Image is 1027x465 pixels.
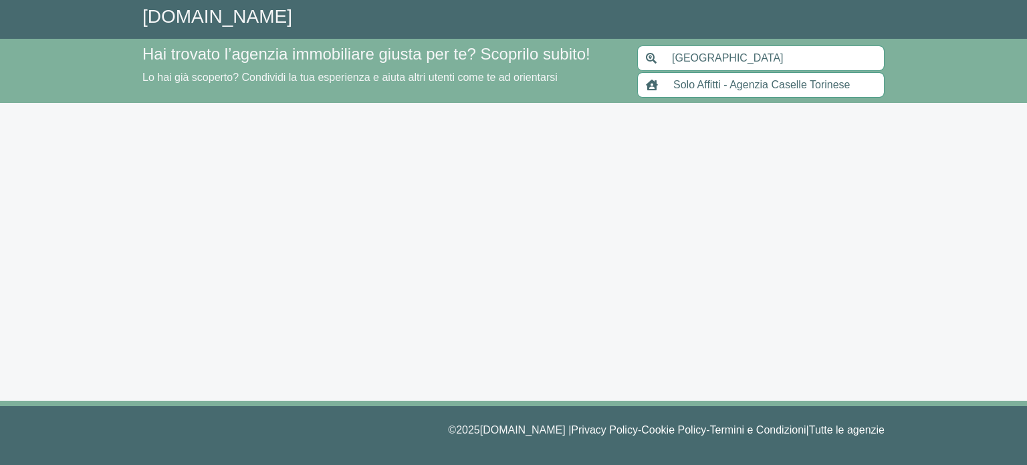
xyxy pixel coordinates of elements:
[710,424,806,436] a: Termini e Condizioni
[142,6,292,27] a: [DOMAIN_NAME]
[664,45,885,71] input: Inserisci area di ricerca (Comune o Provincia)
[571,424,638,436] a: Privacy Policy
[809,424,885,436] a: Tutte le agenzie
[665,72,885,98] input: Inserisci nome agenzia immobiliare
[142,45,621,64] h4: Hai trovato l’agenzia immobiliare giusta per te? Scoprilo subito!
[142,422,885,438] p: © 2025 [DOMAIN_NAME] | - - |
[142,70,621,86] p: Lo hai già scoperto? Condividi la tua esperienza e aiuta altri utenti come te ad orientarsi
[641,424,706,436] a: Cookie Policy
